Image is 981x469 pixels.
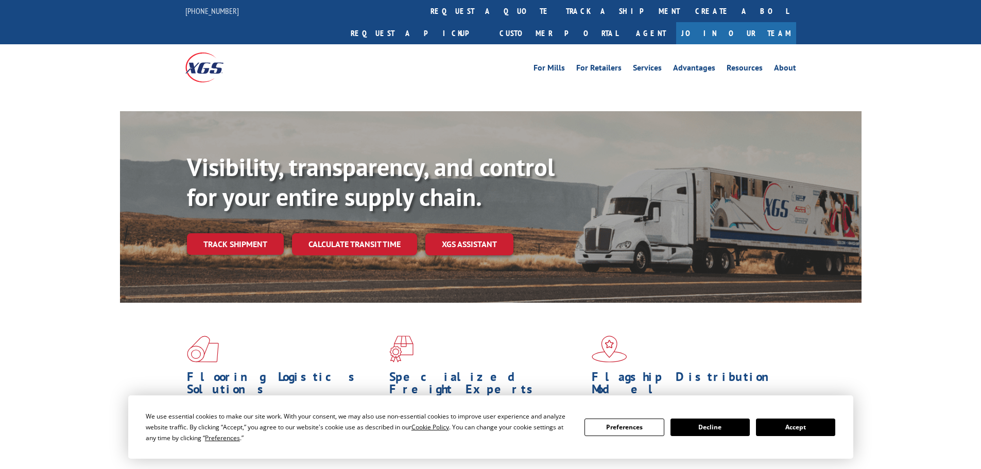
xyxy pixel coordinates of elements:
[533,64,565,75] a: For Mills
[185,6,239,16] a: [PHONE_NUMBER]
[187,371,382,401] h1: Flooring Logistics Solutions
[592,371,786,401] h1: Flagship Distribution Model
[592,336,627,362] img: xgs-icon-flagship-distribution-model-red
[187,233,284,255] a: Track shipment
[774,64,796,75] a: About
[128,395,853,459] div: Cookie Consent Prompt
[389,336,414,362] img: xgs-icon-focused-on-flooring-red
[411,423,449,431] span: Cookie Policy
[343,22,492,44] a: Request a pickup
[492,22,626,44] a: Customer Portal
[146,411,572,443] div: We use essential cookies to make our site work. With your consent, we may also use non-essential ...
[425,233,513,255] a: XGS ASSISTANT
[756,419,835,436] button: Accept
[205,433,240,442] span: Preferences
[670,419,750,436] button: Decline
[187,151,555,213] b: Visibility, transparency, and control for your entire supply chain.
[576,64,622,75] a: For Retailers
[626,22,676,44] a: Agent
[673,64,715,75] a: Advantages
[676,22,796,44] a: Join Our Team
[727,64,763,75] a: Resources
[389,371,584,401] h1: Specialized Freight Experts
[584,419,664,436] button: Preferences
[292,233,417,255] a: Calculate transit time
[633,64,662,75] a: Services
[187,336,219,362] img: xgs-icon-total-supply-chain-intelligence-red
